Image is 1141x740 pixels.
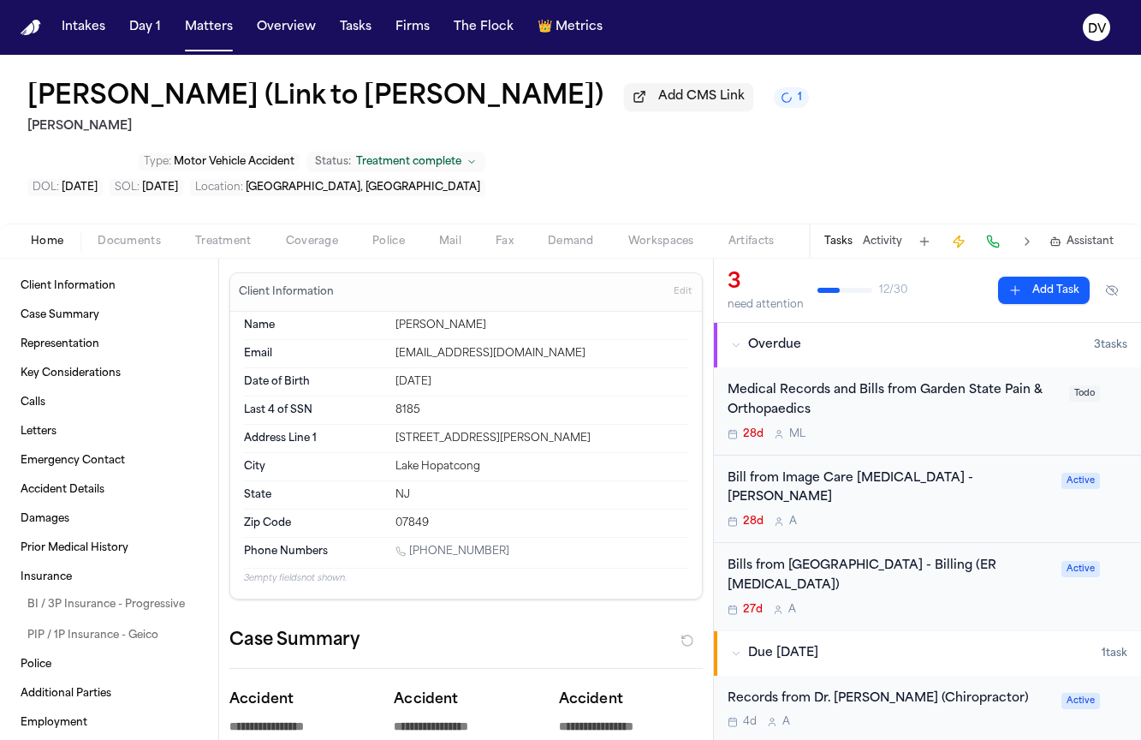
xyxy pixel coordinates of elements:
p: Accident [559,689,703,710]
a: Case Summary [14,301,205,329]
a: BI / 3P Insurance - Progressive [21,591,205,618]
button: Edit matter name [27,82,603,113]
span: Home [31,235,63,248]
button: Tasks [333,12,378,43]
button: Matters [178,12,240,43]
div: NJ [395,488,688,502]
a: Letters [14,418,205,445]
div: need attention [728,298,804,312]
h1: [PERSON_NAME] (Link to [PERSON_NAME]) [27,82,603,113]
a: Damages [14,505,205,533]
span: Mail [439,235,461,248]
span: A [788,603,796,617]
span: Active [1061,561,1100,577]
a: Accident Details [14,476,205,504]
button: Overview [250,12,323,43]
div: Open task: Bills from St. Clare’s Hospital - Billing (ER Radiology) [714,543,1141,630]
span: Artifacts [728,235,775,248]
button: Activity [863,235,902,248]
div: [PERSON_NAME] [395,319,688,332]
span: 1 task [1102,647,1127,660]
div: 3 [728,269,804,296]
h2: Case Summary [229,627,360,654]
span: Status: [315,155,351,169]
div: 8185 [395,403,688,417]
button: Create Immediate Task [947,230,971,254]
button: Edit DOL: 2024-12-30 [27,179,103,196]
div: [EMAIL_ADDRESS][DOMAIN_NAME] [395,347,688,361]
span: Active [1061,473,1100,489]
span: Workspaces [628,235,694,248]
button: Edit Type: Motor Vehicle Accident [139,153,300,170]
span: Police [372,235,405,248]
button: Edit SOL: 2026-12-30 [110,179,183,196]
div: Open task: Medical Records and Bills from Garden State Pain & Orthopaedics [714,367,1141,456]
span: 1 [798,91,802,104]
dt: State [244,488,385,502]
button: Tasks [824,235,853,248]
button: Edit Location: Montclair, NJ [190,179,485,196]
button: Make a Call [981,230,1005,254]
button: Add Task [998,277,1090,304]
span: 12 / 30 [879,283,907,297]
h3: Client Information [235,285,337,299]
div: Records from Dr. [PERSON_NAME] (Chiropractor) [728,689,1051,709]
span: Demand [548,235,594,248]
dt: Date of Birth [244,375,385,389]
a: Additional Parties [14,680,205,707]
p: 3 empty fields not shown. [244,572,688,585]
span: Phone Numbers [244,545,328,558]
div: [STREET_ADDRESS][PERSON_NAME] [395,432,688,445]
button: Change status from Treatment complete [306,152,485,172]
a: Calls [14,389,205,416]
span: 27d [743,603,763,617]
span: Add CMS Link [658,88,745,105]
span: [GEOGRAPHIC_DATA], [GEOGRAPHIC_DATA] [246,182,480,193]
span: Fax [496,235,514,248]
a: The Flock [447,12,520,43]
span: Treatment [195,235,252,248]
button: 1 active task [774,87,809,108]
dt: Name [244,319,385,332]
span: DOL : [33,182,59,193]
span: 4d [743,715,757,729]
a: Home [21,20,41,36]
span: [DATE] [62,182,98,193]
dt: Zip Code [244,516,385,530]
span: 3 task s [1094,338,1127,352]
dt: Email [244,347,385,361]
span: Motor Vehicle Accident [174,157,294,167]
span: Coverage [286,235,338,248]
span: Todo [1069,385,1100,402]
button: Hide completed tasks (⌘⇧H) [1096,277,1127,304]
a: Day 1 [122,12,168,43]
div: 07849 [395,516,688,530]
a: Call 1 (973) 855-6952 [395,545,509,558]
span: Location : [195,182,243,193]
a: Employment [14,709,205,737]
p: Accident [229,689,373,710]
span: A [789,515,797,528]
span: Overdue [748,337,801,354]
div: [DATE] [395,375,688,389]
span: Due [DATE] [748,645,818,662]
button: Firms [389,12,437,43]
button: Assistant [1049,235,1114,248]
span: 28d [743,515,764,528]
div: Lake Hopatcong [395,460,688,474]
a: crownMetrics [531,12,609,43]
a: Prior Medical History [14,534,205,562]
button: Intakes [55,12,112,43]
span: Assistant [1067,235,1114,248]
a: Representation [14,331,205,358]
button: Edit [669,278,697,306]
button: Due [DATE]1task [714,631,1141,676]
span: A [782,715,790,729]
span: Active [1061,693,1100,709]
span: SOL : [115,182,140,193]
div: Medical Records and Bills from Garden State Pain & Orthopaedics [728,381,1059,421]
